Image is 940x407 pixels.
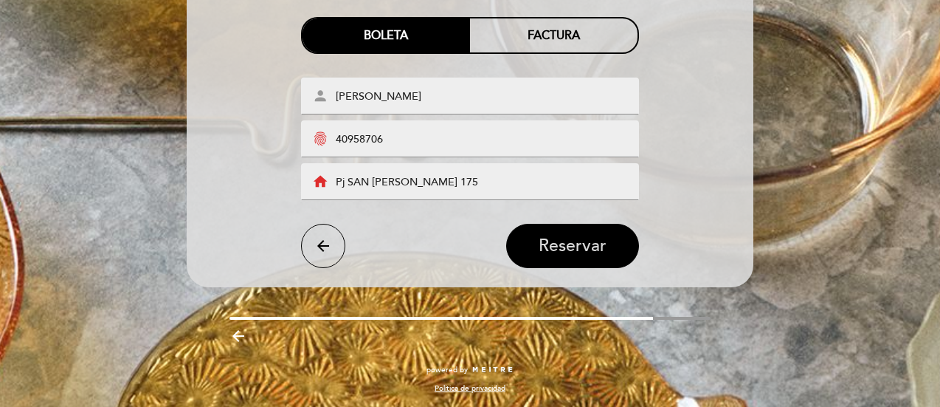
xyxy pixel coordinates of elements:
div: Factura [470,18,637,52]
i: arrow_back [314,237,332,255]
i: arrow_backward [229,327,247,345]
i: person [312,88,328,104]
input: Dirección [334,174,641,191]
i: fingerprint [312,131,328,147]
button: arrow_back [301,224,345,268]
a: Política de privacidad [435,383,505,394]
a: powered by [426,365,514,375]
div: Boleta [303,18,470,52]
input: Nombre completo [334,89,641,106]
img: MEITRE [471,366,514,374]
i: home [312,174,328,190]
span: Reservar [539,236,606,257]
span: powered by [426,365,468,375]
input: Passport or personal ID number [334,131,641,148]
button: Reservar [506,224,639,268]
